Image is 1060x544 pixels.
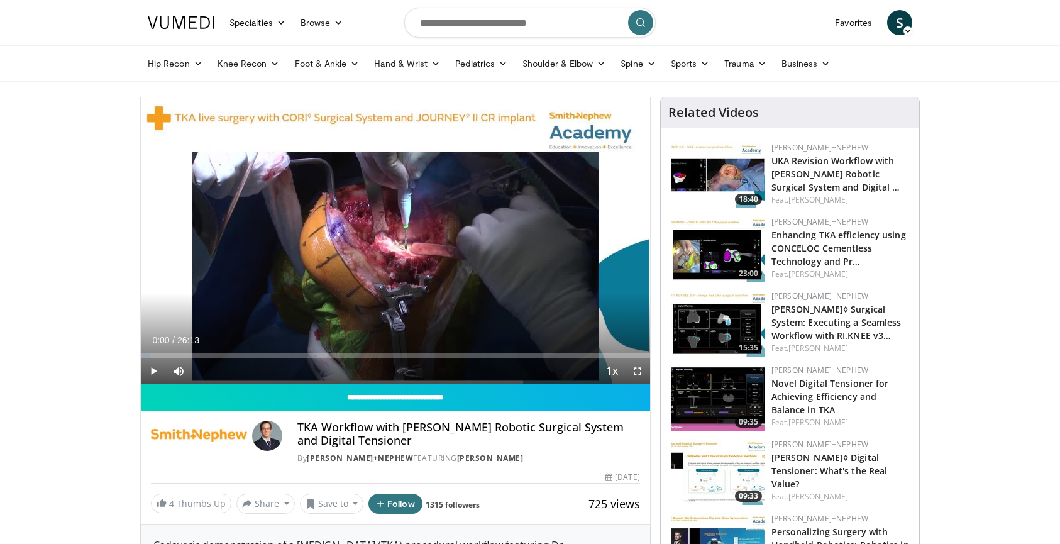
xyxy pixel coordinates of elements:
h4: TKA Workflow with [PERSON_NAME] Robotic Surgical System and Digital Tensioner [297,421,639,448]
a: Business [774,51,838,76]
button: Share [236,494,295,514]
button: Follow [368,494,422,514]
a: Knee Recon [210,51,287,76]
img: 02205603-5ba6-4c11-9b25-5721b1ef82fa.150x105_q85_crop-smart_upscale.jpg [671,142,765,208]
a: 23:00 [671,216,765,282]
a: UKA Revision Workflow with [PERSON_NAME] Robotic Surgical System and Digital … [771,155,900,193]
span: 18:40 [735,194,762,205]
a: Sports [663,51,717,76]
video-js: Video Player [141,97,650,384]
img: VuMedi Logo [148,16,214,29]
button: Playback Rate [600,358,625,384]
a: [PERSON_NAME]◊ Digital Tensioner: What's the Real Value? [771,452,888,490]
a: [PERSON_NAME] [788,269,848,279]
a: Foot & Ankle [287,51,367,76]
a: [PERSON_NAME]+Nephew [771,291,868,301]
div: Feat. [771,194,909,206]
a: [PERSON_NAME] [788,491,848,502]
a: Shoulder & Elbow [515,51,613,76]
div: Feat. [771,343,909,354]
span: 26:13 [177,335,199,345]
button: Play [141,358,166,384]
span: 15:35 [735,342,762,353]
img: 50c97ff3-26b0-43aa-adeb-5f1249a916fc.150x105_q85_crop-smart_upscale.jpg [671,291,765,357]
div: Progress Bar [141,353,650,358]
a: Novel Digital Tensioner for Achieving Efficiency and Balance in TKA [771,377,889,416]
a: Pediatrics [448,51,515,76]
a: [PERSON_NAME] [788,417,848,428]
div: [DATE] [605,472,639,483]
a: [PERSON_NAME]+Nephew [771,439,868,450]
a: 1315 followers [426,499,480,510]
div: Feat. [771,417,909,428]
a: Enhancing TKA efficiency using CONCELOC Cementless Technology and Pr… [771,229,906,267]
span: 23:00 [735,268,762,279]
button: Fullscreen [625,358,650,384]
span: 09:33 [735,491,762,502]
input: Search topics, interventions [404,8,656,38]
a: [PERSON_NAME] [457,453,524,464]
a: [PERSON_NAME] [788,194,848,205]
a: 4 Thumbs Up [151,494,231,513]
a: 15:35 [671,291,765,357]
a: 09:33 [671,439,765,505]
img: Avatar [252,421,282,451]
button: Save to [300,494,364,514]
img: 6906a9b6-27f2-4396-b1b2-551f54defe1e.150x105_q85_crop-smart_upscale.jpg [671,365,765,431]
span: 4 [169,497,174,509]
a: Favorites [827,10,880,35]
a: Hip Recon [140,51,210,76]
a: 09:35 [671,365,765,431]
span: / [172,335,175,345]
img: cad15a82-7a4e-4d99-8f10-ac9ee335d8e8.150x105_q85_crop-smart_upscale.jpg [671,216,765,282]
a: [PERSON_NAME]+Nephew [307,453,413,464]
div: By FEATURING [297,453,639,464]
a: [PERSON_NAME]+Nephew [771,513,868,524]
img: 72f8c4c6-2ed0-4097-a262-5c97cbbe0685.150x105_q85_crop-smart_upscale.jpg [671,439,765,505]
button: Mute [166,358,191,384]
a: [PERSON_NAME]+Nephew [771,365,868,375]
div: Feat. [771,269,909,280]
img: Smith+Nephew [151,421,247,451]
span: 725 views [588,496,640,511]
a: Hand & Wrist [367,51,448,76]
span: 09:35 [735,416,762,428]
a: [PERSON_NAME]+Nephew [771,216,868,227]
a: 18:40 [671,142,765,208]
span: 0:00 [152,335,169,345]
a: [PERSON_NAME] [788,343,848,353]
a: S [887,10,912,35]
a: [PERSON_NAME]+Nephew [771,142,868,153]
a: [PERSON_NAME]◊ Surgical System: Executing a Seamless Workflow with RI.KNEE v3… [771,303,902,341]
a: Specialties [222,10,293,35]
a: Trauma [717,51,774,76]
div: Feat. [771,491,909,502]
a: Spine [613,51,663,76]
a: Browse [293,10,351,35]
h4: Related Videos [668,105,759,120]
